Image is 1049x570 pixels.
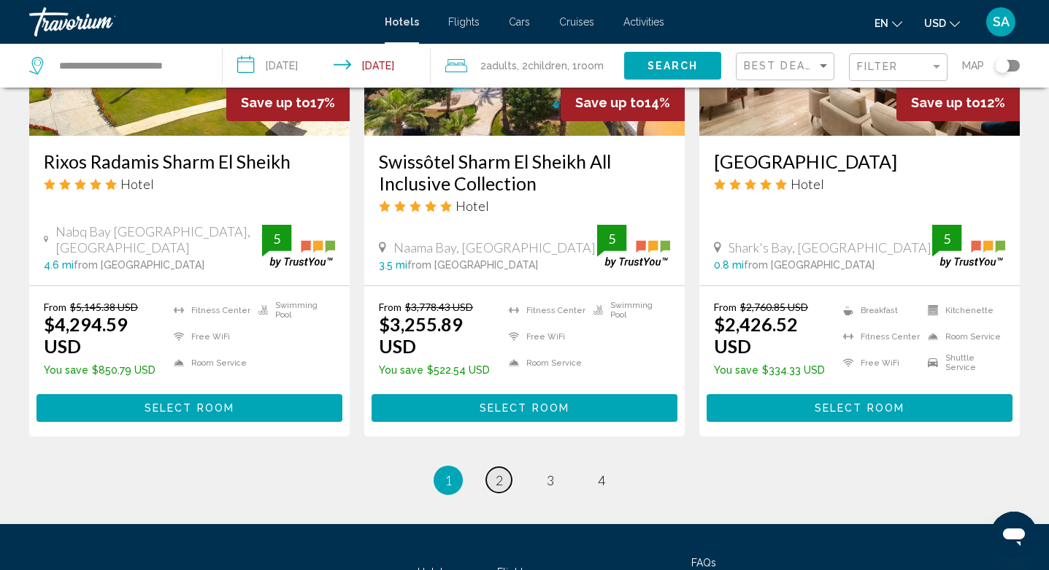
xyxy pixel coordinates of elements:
[875,18,888,29] span: en
[744,61,830,73] mat-select: Sort by
[729,239,931,255] span: Shark's Bay, [GEOGRAPHIC_DATA]
[379,259,407,271] span: 3.5 mi
[166,301,250,320] li: Fitness Center
[932,230,961,247] div: 5
[691,557,716,569] a: FAQs
[226,84,350,121] div: 17%
[509,16,530,28] a: Cars
[714,259,744,271] span: 0.8 mi
[44,364,166,376] p: $850.79 USD
[993,15,1010,29] span: SA
[36,394,342,421] button: Select Room
[379,150,670,194] a: Swissôtel Sharm El Sheikh All Inclusive Collection
[598,472,605,488] span: 4
[44,259,74,271] span: 4.6 mi
[44,301,66,313] span: From
[714,301,737,313] span: From
[223,44,431,88] button: Check-in date: Jan 1, 2026 Check-out date: Jan 10, 2026
[791,176,824,192] span: Hotel
[431,44,624,88] button: Travelers: 2 adults, 2 children
[120,176,154,192] span: Hotel
[744,259,875,271] span: from [GEOGRAPHIC_DATA]
[991,512,1037,558] iframe: Кнопка запуска окна обмена сообщениями
[385,16,419,28] a: Hotels
[486,60,517,72] span: Adults
[445,472,452,488] span: 1
[502,327,585,346] li: Free WiFi
[836,353,921,372] li: Free WiFi
[456,198,489,214] span: Hotel
[575,95,645,110] span: Save up to
[896,84,1020,121] div: 12%
[623,16,664,28] a: Activities
[55,223,262,255] span: Nabq Bay [GEOGRAPHIC_DATA], [GEOGRAPHIC_DATA]
[559,16,594,28] a: Cruises
[714,176,1005,192] div: 5 star Hotel
[480,403,569,415] span: Select Room
[44,176,335,192] div: 5 star Hotel
[836,301,921,320] li: Breakfast
[911,95,980,110] span: Save up to
[166,327,250,346] li: Free WiFi
[932,225,1005,268] img: trustyou-badge.svg
[836,327,921,346] li: Fitness Center
[740,301,808,313] del: $2,760.85 USD
[577,60,604,72] span: Room
[241,95,310,110] span: Save up to
[921,327,1005,346] li: Room Service
[29,7,370,36] a: Travorium
[502,301,585,320] li: Fitness Center
[924,12,960,34] button: Change currency
[744,60,821,72] span: Best Deals
[714,313,798,357] ins: $2,426.52 USD
[379,198,670,214] div: 5 star Hotel
[984,59,1020,72] button: Toggle map
[624,52,721,79] button: Search
[597,225,670,268] img: trustyou-badge.svg
[379,313,463,357] ins: $3,255.89 USD
[567,55,604,76] span: , 1
[262,230,291,247] div: 5
[372,394,677,421] button: Select Room
[707,394,1013,421] button: Select Room
[982,7,1020,37] button: User Menu
[815,403,904,415] span: Select Room
[44,150,335,172] a: Rixos Radamis Sharm El Sheikh
[528,60,567,72] span: Children
[480,55,517,76] span: 2
[921,353,1005,372] li: Shuttle Service
[502,353,585,372] li: Room Service
[262,225,335,268] img: trustyou-badge.svg
[372,398,677,414] a: Select Room
[597,230,626,247] div: 5
[29,466,1020,495] ul: Pagination
[586,301,670,320] li: Swimming Pool
[875,12,902,34] button: Change language
[448,16,480,28] a: Flights
[924,18,946,29] span: USD
[166,353,250,372] li: Room Service
[379,364,502,376] p: $522.54 USD
[561,84,685,121] div: 14%
[714,364,836,376] p: $334.33 USD
[393,239,596,255] span: Naama Bay, [GEOGRAPHIC_DATA]
[707,398,1013,414] a: Select Room
[44,313,128,357] ins: $4,294.59 USD
[921,301,1005,320] li: Kitchenette
[714,150,1005,172] a: [GEOGRAPHIC_DATA]
[547,472,554,488] span: 3
[379,364,423,376] span: You save
[251,301,335,320] li: Swimming Pool
[648,61,699,72] span: Search
[405,301,473,313] del: $3,778.43 USD
[714,364,758,376] span: You save
[44,364,88,376] span: You save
